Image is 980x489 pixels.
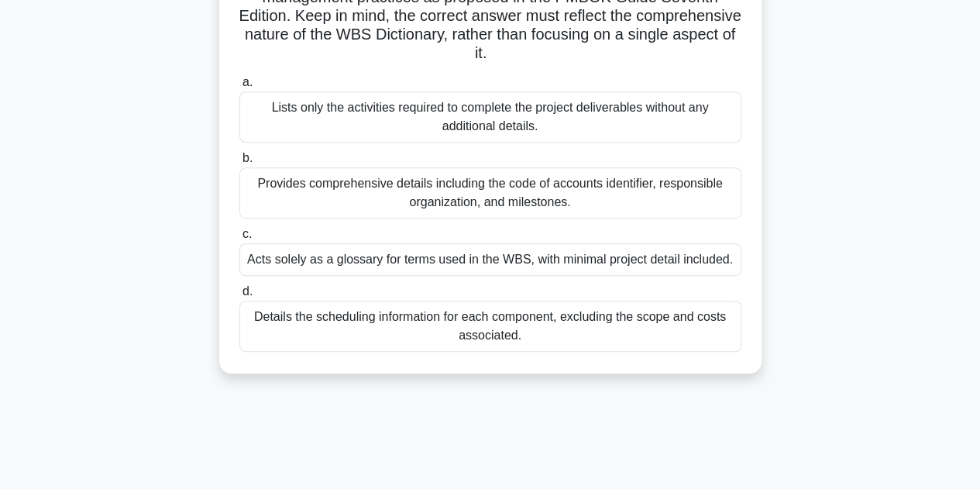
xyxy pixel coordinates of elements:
[239,243,741,276] div: Acts solely as a glossary for terms used in the WBS, with minimal project detail included.
[242,284,253,298] span: d.
[242,227,252,240] span: c.
[239,167,741,219] div: Provides comprehensive details including the code of accounts identifier, responsible organizatio...
[242,151,253,164] span: b.
[242,75,253,88] span: a.
[239,301,741,352] div: Details the scheduling information for each component, excluding the scope and costs associated.
[239,91,741,143] div: Lists only the activities required to complete the project deliverables without any additional de...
